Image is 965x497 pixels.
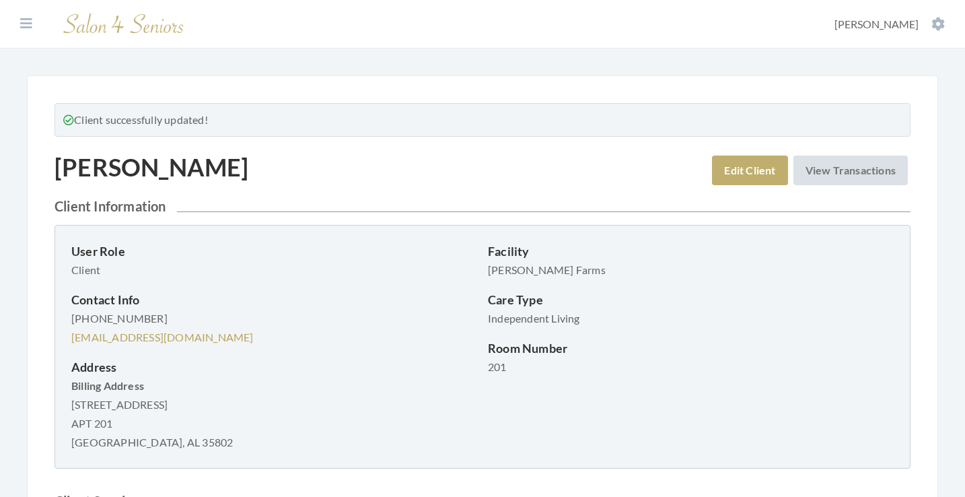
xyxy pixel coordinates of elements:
[712,156,787,185] a: Edit Client
[488,339,894,358] p: Room Number
[834,18,919,30] span: [PERSON_NAME]
[488,358,894,376] p: 201
[55,153,249,182] h1: [PERSON_NAME]
[71,379,144,392] strong: Billing Address
[71,242,477,261] p: User Role
[488,290,894,309] p: Care Type
[71,358,477,376] p: Address
[488,242,894,261] p: Facility
[55,103,910,137] div: Client successfully updated!
[57,8,191,40] img: Salon 4 Seniors
[71,290,477,309] p: Contact Info
[71,376,477,452] p: [STREET_ADDRESS] APT 201 [GEOGRAPHIC_DATA], AL 35802
[55,198,910,214] h2: Client Information
[71,331,254,343] a: [EMAIL_ADDRESS][DOMAIN_NAME]
[71,312,168,325] span: [PHONE_NUMBER]
[793,156,908,185] a: View Transactions
[830,17,949,32] button: [PERSON_NAME]
[71,261,477,279] p: Client
[488,261,894,279] p: [PERSON_NAME] Farms
[488,309,894,328] p: Independent Living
